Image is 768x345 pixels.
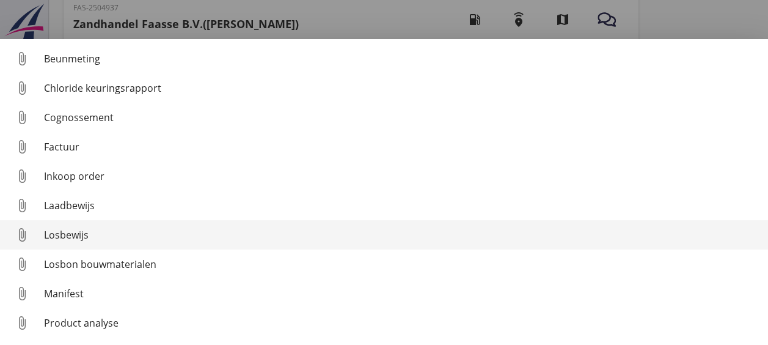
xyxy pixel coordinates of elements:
[12,284,32,303] i: attach_file
[12,313,32,333] i: attach_file
[44,169,758,184] div: Inkoop order
[12,254,32,274] i: attach_file
[44,81,758,95] div: Chloride keuringsrapport
[44,286,758,301] div: Manifest
[12,225,32,245] i: attach_file
[44,257,758,272] div: Losbon bouwmaterialen
[12,49,32,69] i: attach_file
[44,51,758,66] div: Beunmeting
[44,110,758,125] div: Cognossement
[44,316,758,330] div: Product analyse
[44,228,758,242] div: Losbewijs
[12,166,32,186] i: attach_file
[12,78,32,98] i: attach_file
[44,139,758,154] div: Factuur
[12,137,32,157] i: attach_file
[12,108,32,127] i: attach_file
[12,196,32,215] i: attach_file
[44,198,758,213] div: Laadbewijs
